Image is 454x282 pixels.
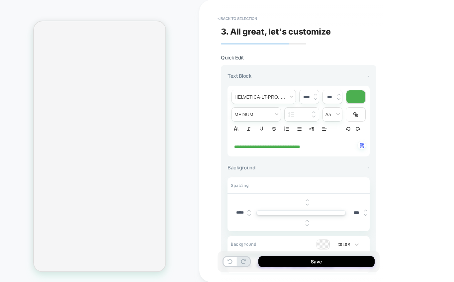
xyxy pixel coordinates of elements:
img: up [312,111,316,114]
span: - [367,164,370,171]
img: edit with ai [360,143,364,148]
img: up [337,93,340,96]
span: fontWeight [232,108,281,121]
div: Color [336,242,350,247]
button: Bullet list [295,125,304,133]
img: down [314,98,317,100]
img: down [306,224,309,227]
img: up [364,209,367,212]
img: up [314,93,317,96]
span: - [367,73,370,79]
span: font [232,90,296,104]
span: Spacing [231,183,248,188]
button: Ordered list [282,125,291,133]
span: Text Block [227,73,251,79]
button: Italic [244,125,253,133]
img: up [306,220,309,222]
span: Background [231,241,264,247]
span: 3. All great, let's customize [221,27,331,37]
span: Align [320,125,329,133]
img: up [306,199,309,202]
img: down [337,98,340,100]
button: Underline [257,125,266,133]
button: Strike [269,125,279,133]
img: down [312,115,316,118]
span: transform [323,108,342,121]
button: Right to Left [307,125,317,133]
img: down [306,203,309,206]
img: down [247,214,251,216]
button: < Back to selection [214,13,260,24]
img: down [364,214,367,216]
img: line height [288,112,294,117]
span: Background [227,164,255,171]
button: Save [258,256,375,267]
span: Quick Edit [221,54,243,61]
img: up [247,209,251,212]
